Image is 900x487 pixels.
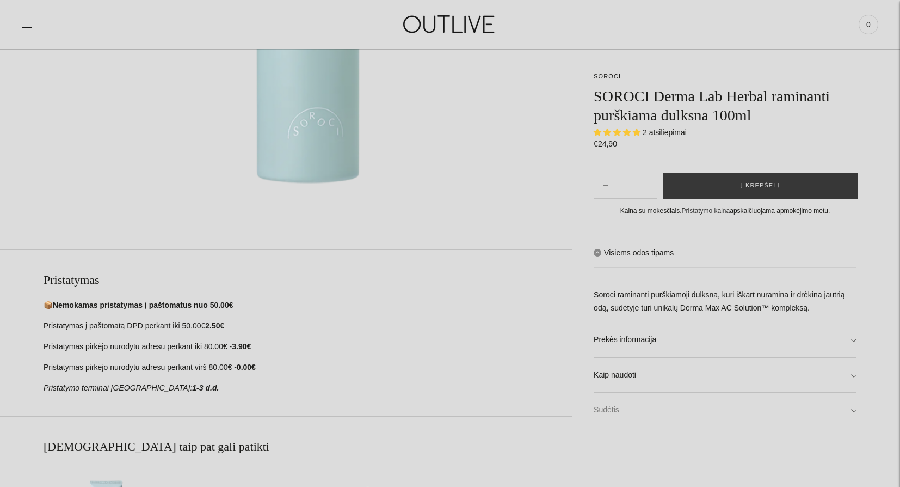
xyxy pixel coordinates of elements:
[192,383,219,392] strong: 1-3 d.d.
[382,5,518,43] img: OUTLIVE
[594,128,643,137] span: 5.00 stars
[44,320,572,333] p: Pristatymas į paštomatą DPD perkant iki 50.00€
[861,17,876,32] span: 0
[53,301,233,309] strong: Nemokamas pristatymas į paštomatus nuo 50.00€
[44,361,572,374] p: Pristatymas pirkėjo nurodytu adresu perkant virš 80.00€ -
[594,228,856,428] div: Visiems odos tipams
[741,180,780,191] span: Į krepšelį
[594,139,617,148] span: €24,90
[237,363,256,372] strong: 0.00€
[44,383,192,392] em: Pristatymo terminai [GEOGRAPHIC_DATA]:
[44,439,572,455] h2: [DEMOGRAPHIC_DATA] taip pat gali patikti
[617,178,633,194] input: Product quantity
[859,13,878,36] a: 0
[643,128,687,137] span: 2 atsiliepimai
[594,289,856,315] p: Soroci raminanti purškiamoji dulksna, kuri iškart nuramina ir drėkina jautrią odą, sudėtyje turi ...
[594,358,856,393] a: Kaip naudoti
[663,173,858,199] button: Į krepšelį
[44,340,572,354] p: Pristatymas pirkėjo nurodytu adresu perkant iki 80.00€ -
[594,322,856,357] a: Prekės informacija
[44,299,572,312] p: 📦
[594,73,621,80] a: SOROCI
[205,321,224,330] strong: 2.50€
[594,393,856,428] a: Sudėtis
[633,173,657,199] button: Subtract product quantity
[44,272,572,288] h2: Pristatymas
[594,205,856,217] div: Kaina su mokesčiais. apskaičiuojama apmokėjimo metu.
[682,207,730,215] a: Pristatymo kaina
[594,87,856,125] h1: SOROCI Derma Lab Herbal raminanti purškiama dulksna 100ml
[232,342,251,351] strong: 3.90€
[594,173,617,199] button: Add product quantity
